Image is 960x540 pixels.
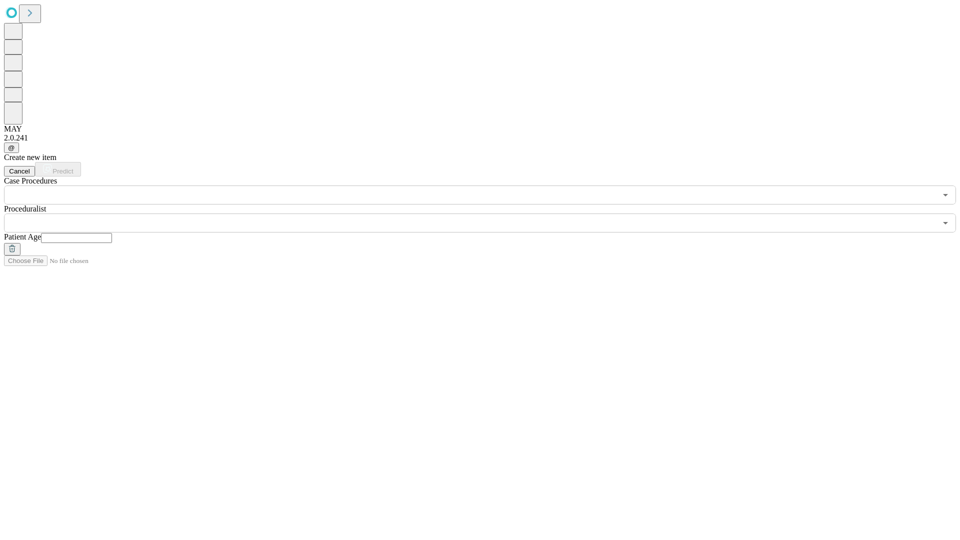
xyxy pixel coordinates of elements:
[4,133,956,142] div: 2.0.241
[4,204,46,213] span: Proceduralist
[9,167,30,175] span: Cancel
[938,216,952,230] button: Open
[938,188,952,202] button: Open
[4,176,57,185] span: Scheduled Procedure
[4,232,41,241] span: Patient Age
[4,153,56,161] span: Create new item
[52,167,73,175] span: Predict
[4,124,956,133] div: MAY
[4,166,35,176] button: Cancel
[8,144,15,151] span: @
[35,162,81,176] button: Predict
[4,142,19,153] button: @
